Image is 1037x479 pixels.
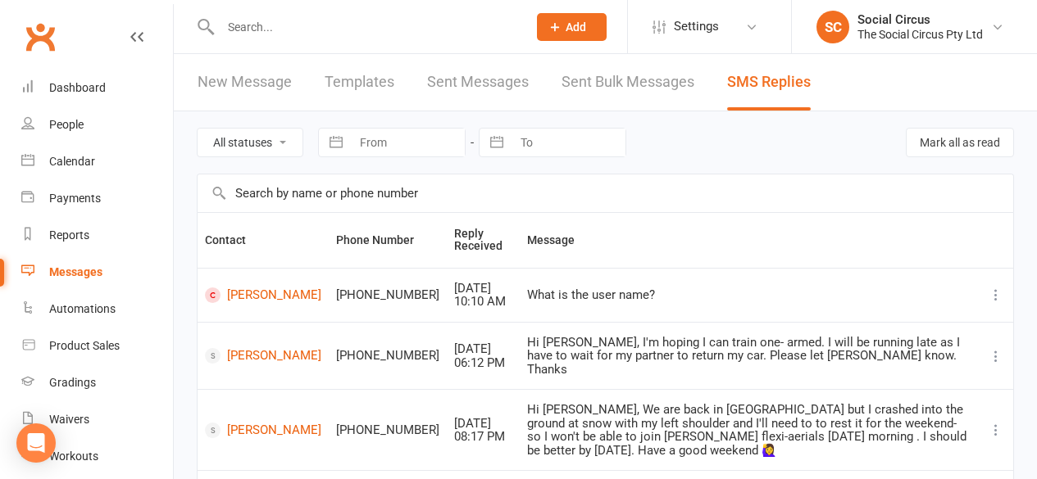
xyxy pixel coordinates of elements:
[562,54,694,111] a: Sent Bulk Messages
[198,213,329,268] th: Contact
[21,328,173,364] a: Product Sales
[454,295,512,309] div: 10:10 AM
[21,217,173,254] a: Reports
[198,174,1013,212] input: Search by name or phone number
[336,288,439,302] div: [PHONE_NUMBER]
[49,118,84,131] div: People
[454,342,512,356] div: [DATE]
[537,13,607,41] button: Add
[447,213,520,268] th: Reply Received
[49,339,120,352] div: Product Sales
[205,348,321,364] a: [PERSON_NAME]
[566,20,586,34] span: Add
[21,143,173,180] a: Calendar
[49,155,95,168] div: Calendar
[205,287,321,303] a: [PERSON_NAME]
[49,228,89,242] div: Reports
[454,430,512,444] div: 08:17 PM
[21,364,173,401] a: Gradings
[454,417,512,431] div: [DATE]
[351,129,465,156] input: From
[427,54,529,111] a: Sent Messages
[906,128,1014,157] button: Mark all as read
[16,423,56,463] div: Open Intercom Messenger
[49,450,98,463] div: Workouts
[21,106,173,143] a: People
[520,213,979,268] th: Message
[727,54,811,111] a: SMS Replies
[198,54,292,111] a: New Message
[49,376,96,389] div: Gradings
[325,54,394,111] a: Templates
[336,423,439,437] div: [PHONE_NUMBER]
[49,302,116,315] div: Automations
[454,282,512,296] div: [DATE]
[674,8,719,45] span: Settings
[816,11,849,43] div: SC
[21,291,173,328] a: Automations
[216,16,516,38] input: Search...
[205,423,321,438] a: [PERSON_NAME]
[857,27,983,42] div: The Social Circus Pty Ltd
[527,336,971,377] div: Hi [PERSON_NAME], I'm hoping I can train one- armed. I will be running late as I have to wait for...
[857,12,983,27] div: Social Circus
[21,70,173,106] a: Dashboard
[49,265,102,278] div: Messages
[21,401,173,438] a: Waivers
[49,81,106,94] div: Dashboard
[336,349,439,363] div: [PHONE_NUMBER]
[20,16,61,57] a: Clubworx
[21,254,173,291] a: Messages
[527,403,971,457] div: Hi [PERSON_NAME], We are back in [GEOGRAPHIC_DATA] but I crashed into the ground at snow with my ...
[329,213,447,268] th: Phone Number
[527,288,971,302] div: What is the user name?
[21,180,173,217] a: Payments
[454,356,512,370] div: 06:12 PM
[512,129,625,156] input: To
[49,413,89,426] div: Waivers
[49,192,101,205] div: Payments
[21,438,173,475] a: Workouts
